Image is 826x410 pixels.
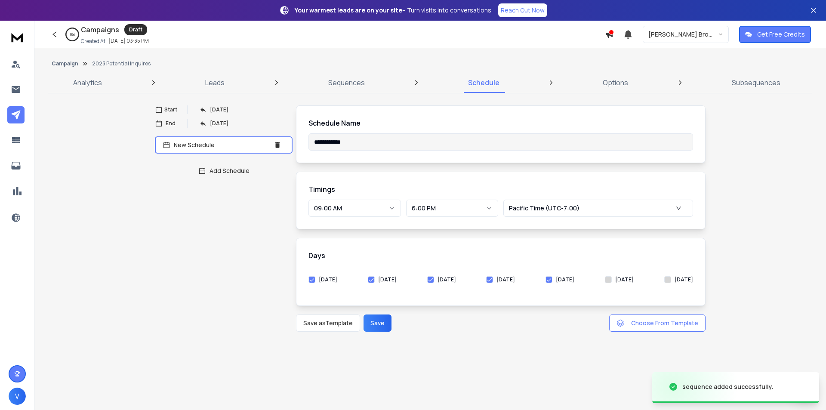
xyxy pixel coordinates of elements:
button: 6:00 PM [406,200,499,217]
p: 0 % [70,32,75,37]
p: Sequences [328,77,365,88]
span: Choose From Template [631,319,698,327]
p: 2023 Potential Inquires [92,60,151,67]
button: Choose From Template [609,314,706,332]
p: Options [603,77,628,88]
p: [PERSON_NAME] Bros. Motion Pictures [648,30,718,39]
p: New Schedule [174,141,270,149]
button: Add Schedule [155,162,293,179]
div: sequence added successfully. [682,382,774,391]
a: Subsequences [727,72,786,93]
h1: Days [308,250,693,261]
p: [DATE] [210,120,228,127]
button: V [9,388,26,405]
button: Get Free Credits [739,26,811,43]
h1: Schedule Name [308,118,693,128]
p: Pacific Time (UTC-7:00) [509,204,583,213]
a: Schedule [463,72,505,93]
img: logo [9,29,26,45]
label: [DATE] [496,276,515,283]
p: Start [164,106,177,113]
label: [DATE] [675,276,693,283]
label: [DATE] [378,276,397,283]
p: [DATE] 03:35 PM [108,37,149,44]
p: Reach Out Now [501,6,545,15]
label: [DATE] [438,276,456,283]
h1: Timings [308,184,693,194]
label: [DATE] [556,276,574,283]
p: Schedule [468,77,499,88]
p: Get Free Credits [757,30,805,39]
a: Sequences [323,72,370,93]
strong: Your warmest leads are on your site [295,6,402,14]
p: Created At: [81,38,107,45]
a: Options [598,72,633,93]
p: End [166,120,176,127]
label: [DATE] [319,276,337,283]
label: [DATE] [615,276,634,283]
a: Analytics [68,72,107,93]
p: [DATE] [210,106,228,113]
button: Save asTemplate [296,314,360,332]
p: – Turn visits into conversations [295,6,491,15]
p: Leads [205,77,225,88]
a: Reach Out Now [498,3,547,17]
p: Analytics [73,77,102,88]
h1: Campaigns [81,25,119,35]
button: 09:00 AM [308,200,401,217]
a: Leads [200,72,230,93]
div: Draft [124,24,147,35]
p: Subsequences [732,77,780,88]
button: Save [364,314,391,332]
button: Campaign [52,60,78,67]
